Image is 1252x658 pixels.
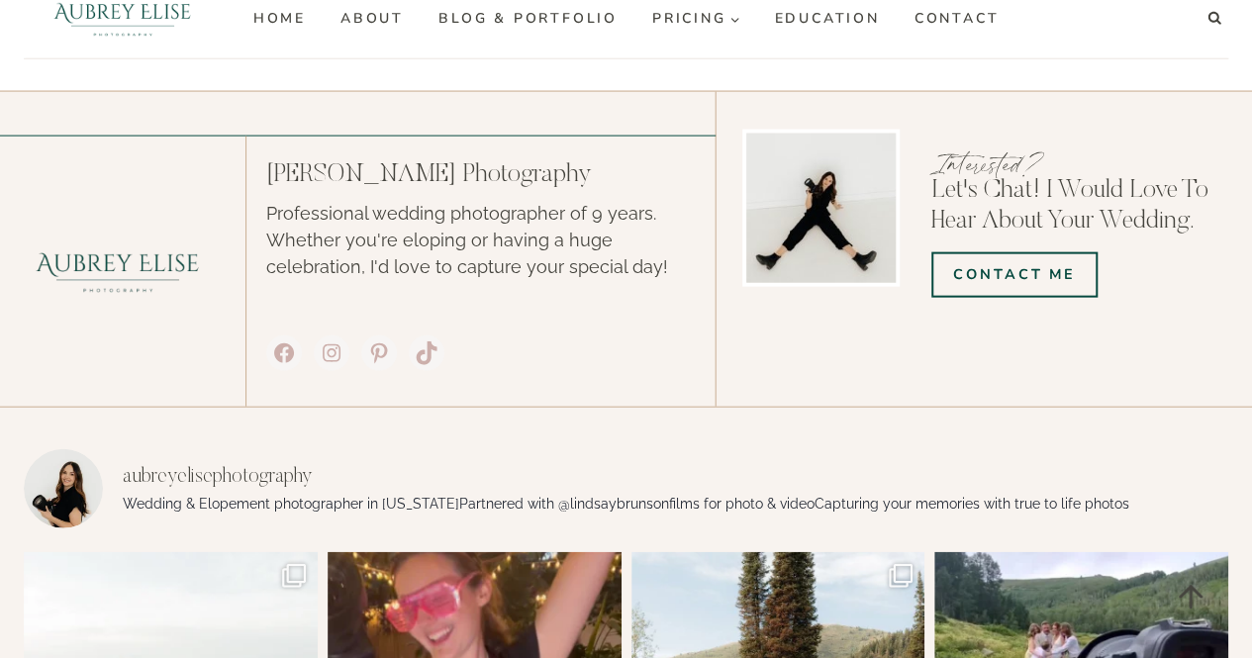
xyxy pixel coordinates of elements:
a: Contact [897,3,1016,35]
a: Education [757,3,897,35]
span: COntact Me [953,264,1076,286]
p: Let's Chat! I would love to hear about your wedding. [931,176,1246,237]
p: Wedding & Elopement photographer in [US_STATE] Partnered with @lindsaybrunsonfilms for photo & vi... [123,495,1129,515]
svg: Clone [282,564,306,588]
nav: Primary [236,3,1015,35]
a: aubreyelisephotographyWedding & Elopement photographer in [US_STATE]Partnered with @lindsaybrunso... [24,449,1228,528]
svg: Clone [889,564,913,588]
p: Interested? [931,144,1246,183]
a: Blog & Portfolio [421,3,634,35]
button: Child menu of Pricing [634,3,757,35]
button: View Search Form [1201,5,1228,33]
a: Home [236,3,323,35]
p: [PERSON_NAME] Photography [266,156,706,195]
a: Scroll to top [1158,564,1222,628]
p: Professional wedding photographer of 9 years. Whether you're eloping or having a huge celebration... [266,200,706,280]
a: About [323,3,421,35]
a: COntact Me [931,252,1098,298]
h3: aubreyelisephotography [123,463,313,491]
